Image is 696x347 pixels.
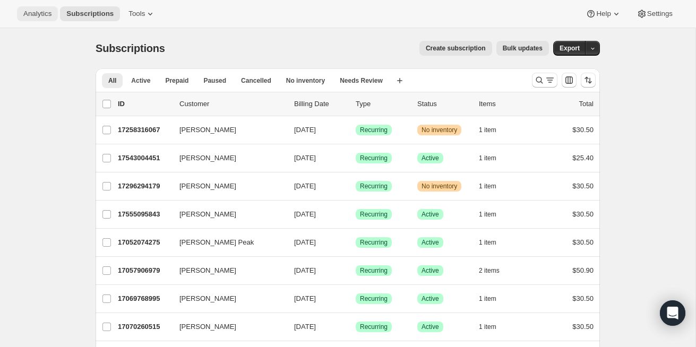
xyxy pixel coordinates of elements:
[294,210,316,218] span: [DATE]
[294,238,316,246] span: [DATE]
[479,294,496,303] span: 1 item
[422,266,439,275] span: Active
[173,290,279,307] button: [PERSON_NAME]
[179,322,236,332] span: [PERSON_NAME]
[496,41,549,56] button: Bulk updates
[294,99,347,109] p: Billing Date
[572,126,594,134] span: $30.50
[118,123,594,137] div: 17258316067[PERSON_NAME][DATE]SuccessRecurringWarningNo inventory1 item$30.50
[118,291,594,306] div: 17069768995[PERSON_NAME][DATE]SuccessRecurringSuccessActive1 item$30.50
[422,238,439,247] span: Active
[479,291,508,306] button: 1 item
[360,266,388,275] span: Recurring
[179,237,254,248] span: [PERSON_NAME] Peak
[294,266,316,274] span: [DATE]
[579,99,594,109] p: Total
[479,238,496,247] span: 1 item
[17,6,58,21] button: Analytics
[118,181,171,192] p: 17296294179
[422,323,439,331] span: Active
[118,153,171,163] p: 17543004451
[118,235,594,250] div: 17052074275[PERSON_NAME] Peak[DATE]SuccessRecurringSuccessActive1 item$30.50
[660,300,685,326] div: Open Intercom Messenger
[579,6,628,21] button: Help
[572,182,594,190] span: $30.50
[241,76,271,85] span: Cancelled
[128,10,145,18] span: Tools
[479,179,508,194] button: 1 item
[479,182,496,190] span: 1 item
[203,76,226,85] span: Paused
[417,99,470,109] p: Status
[647,10,673,18] span: Settings
[179,265,236,276] span: [PERSON_NAME]
[179,125,236,135] span: [PERSON_NAME]
[179,153,236,163] span: [PERSON_NAME]
[479,123,508,137] button: 1 item
[179,209,236,220] span: [PERSON_NAME]
[179,293,236,304] span: [PERSON_NAME]
[553,41,586,56] button: Export
[118,237,171,248] p: 17052074275
[360,210,388,219] span: Recurring
[179,181,236,192] span: [PERSON_NAME]
[360,323,388,331] span: Recurring
[422,294,439,303] span: Active
[479,235,508,250] button: 1 item
[340,76,383,85] span: Needs Review
[173,318,279,335] button: [PERSON_NAME]
[479,154,496,162] span: 1 item
[173,122,279,138] button: [PERSON_NAME]
[479,263,511,278] button: 2 items
[360,238,388,247] span: Recurring
[118,99,171,109] p: ID
[360,294,388,303] span: Recurring
[118,125,171,135] p: 17258316067
[479,99,532,109] div: Items
[479,266,500,275] span: 2 items
[596,10,611,18] span: Help
[532,73,557,88] button: Search and filter results
[294,154,316,162] span: [DATE]
[360,154,388,162] span: Recurring
[108,76,116,85] span: All
[294,323,316,331] span: [DATE]
[572,210,594,218] span: $30.50
[118,99,594,109] div: IDCustomerBilling DateTypeStatusItemsTotal
[118,179,594,194] div: 17296294179[PERSON_NAME][DATE]SuccessRecurringWarningNo inventory1 item$30.50
[422,210,439,219] span: Active
[503,44,543,53] span: Bulk updates
[479,151,508,166] button: 1 item
[122,6,162,21] button: Tools
[479,210,496,219] span: 1 item
[572,266,594,274] span: $50.90
[422,182,457,190] span: No inventory
[479,323,496,331] span: 1 item
[118,319,594,334] div: 17070260515[PERSON_NAME][DATE]SuccessRecurringSuccessActive1 item$30.50
[391,73,408,88] button: Create new view
[360,182,388,190] span: Recurring
[118,322,171,332] p: 17070260515
[572,154,594,162] span: $25.40
[286,76,325,85] span: No inventory
[360,126,388,134] span: Recurring
[118,265,171,276] p: 17057906979
[118,293,171,304] p: 17069768995
[131,76,150,85] span: Active
[118,209,171,220] p: 17555095843
[479,126,496,134] span: 1 item
[581,73,596,88] button: Sort the results
[572,294,594,302] span: $30.50
[118,207,594,222] div: 17555095843[PERSON_NAME][DATE]SuccessRecurringSuccessActive1 item$30.50
[356,99,409,109] div: Type
[294,126,316,134] span: [DATE]
[422,126,457,134] span: No inventory
[572,238,594,246] span: $30.50
[173,234,279,251] button: [PERSON_NAME] Peak
[173,150,279,167] button: [PERSON_NAME]
[294,182,316,190] span: [DATE]
[479,319,508,334] button: 1 item
[562,73,577,88] button: Customize table column order and visibility
[173,206,279,223] button: [PERSON_NAME]
[60,6,120,21] button: Subscriptions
